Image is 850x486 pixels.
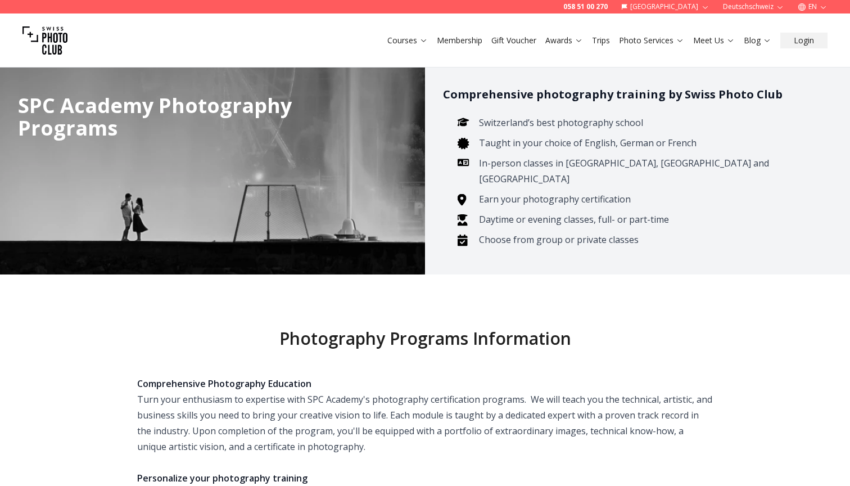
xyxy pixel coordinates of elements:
[476,115,814,130] li: Switzerland’s best photography school
[476,211,814,227] li: Daytime or evening classes, full- or part-time
[437,35,482,46] a: Membership
[476,191,814,207] li: Earn your photography certification
[693,35,735,46] a: Meet Us
[432,33,487,48] button: Membership
[491,35,536,46] a: Gift Voucher
[689,33,739,48] button: Meet Us
[476,155,814,187] li: In-person classes in [GEOGRAPHIC_DATA], [GEOGRAPHIC_DATA] and [GEOGRAPHIC_DATA]
[18,94,342,139] div: SPC Academy Photography Programs
[619,35,684,46] a: Photo Services
[563,2,608,11] a: 058 51 00 270
[137,377,311,390] strong: Comprehensive Photography Education
[22,18,67,63] img: Swiss photo club
[383,33,432,48] button: Courses
[487,33,541,48] button: Gift Voucher
[541,33,587,48] button: Awards
[137,472,308,484] strong: Personalize your photography training
[545,35,583,46] a: Awards
[587,33,614,48] button: Trips
[614,33,689,48] button: Photo Services
[137,376,713,486] div: Turn your enthusiasm to expertise with SPC Academy's photography certification programs. We will ...
[739,33,776,48] button: Blog
[592,35,610,46] a: Trips
[476,232,814,247] li: Choose from group or private classes
[74,328,776,349] h2: Photography Programs Information
[443,85,832,103] h3: Comprehensive photography training by Swiss Photo Club
[476,135,814,151] li: Taught in your choice of English, German or French
[387,35,428,46] a: Courses
[780,33,828,48] button: Login
[744,35,771,46] a: Blog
